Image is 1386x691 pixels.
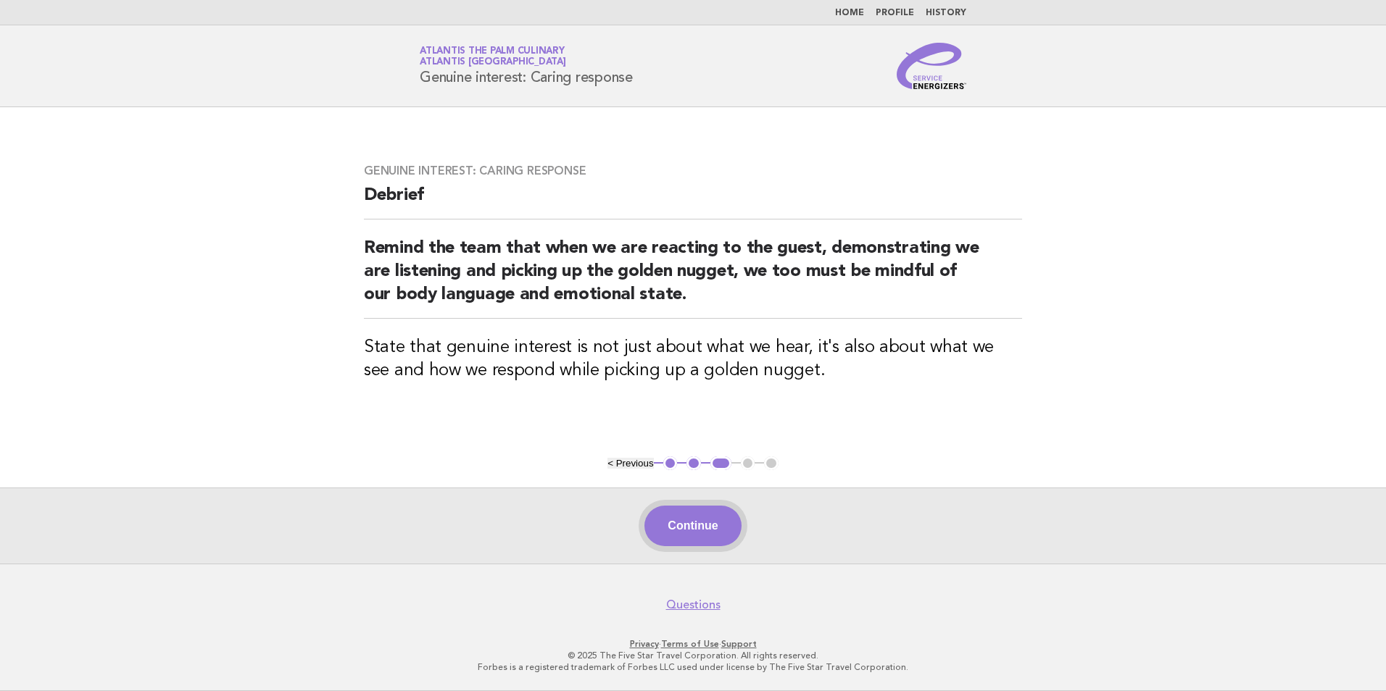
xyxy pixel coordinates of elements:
[835,9,864,17] a: Home
[630,639,659,649] a: Privacy
[897,43,966,89] img: Service Energizers
[364,184,1022,219] h2: Debrief
[249,661,1137,673] p: Forbes is a registered trademark of Forbes LLC used under license by The Five Star Travel Corpora...
[420,46,566,67] a: Atlantis The Palm CulinaryAtlantis [GEOGRAPHIC_DATA]
[644,506,741,546] button: Continue
[364,237,1022,319] h2: Remind the team that when we are reacting to the guest, demonstrating we are listening and pickin...
[686,456,701,471] button: 2
[710,456,731,471] button: 3
[249,650,1137,661] p: © 2025 The Five Star Travel Corporation. All rights reserved.
[420,58,566,67] span: Atlantis [GEOGRAPHIC_DATA]
[721,639,757,649] a: Support
[249,638,1137,650] p: · ·
[663,456,678,471] button: 1
[420,47,633,85] h1: Genuine interest: Caring response
[607,458,653,469] button: < Previous
[364,164,1022,178] h3: Genuine interest: Caring response
[876,9,914,17] a: Profile
[661,639,719,649] a: Terms of Use
[364,336,1022,382] h3: State that genuine interest is not just about what we hear, it's also about what we see and how w...
[666,598,721,612] a: Questions
[926,9,966,17] a: History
